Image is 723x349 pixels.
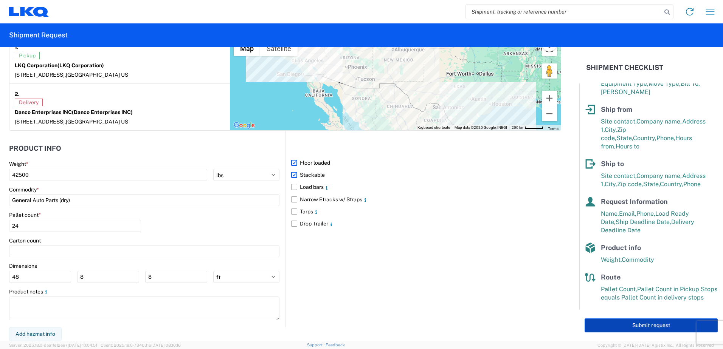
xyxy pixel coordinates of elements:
[291,218,561,230] label: Drop Trailer
[601,244,641,252] span: Product info
[542,63,557,79] button: Drag Pegman onto the map to open Street View
[260,41,298,56] button: Show satellite imagery
[15,99,43,106] span: Delivery
[9,327,62,341] button: Add hazmat info
[548,127,559,131] a: Terms
[145,271,207,283] input: H
[585,318,718,332] button: Submit request
[9,343,97,347] span: Server: 2025.18.0-daa1fe12ee7
[597,342,714,349] span: Copyright © [DATE]-[DATE] Agistix Inc., All Rights Reserved
[616,218,671,225] span: Ship Deadline Date,
[66,72,128,78] span: [GEOGRAPHIC_DATA] US
[542,91,557,106] button: Zoom in
[656,134,675,142] span: Phone,
[636,118,682,125] span: Company name,
[649,80,681,87] span: Move Type,
[601,160,624,168] span: Ship to
[57,62,104,68] span: (LKQ Corporation)
[622,256,654,263] span: Commodity
[15,42,19,52] strong: 1.
[72,109,133,115] span: (Danco Enterprises INC)
[291,169,561,181] label: Stackable
[68,343,97,347] span: [DATE] 10:04:51
[15,89,20,99] strong: 2.
[455,125,507,130] span: Map data ©2025 Google, INEGI
[660,181,683,188] span: Country,
[9,161,28,167] label: Weight
[9,31,68,40] h2: Shipment Request
[77,271,139,283] input: W
[601,273,621,281] span: Route
[232,120,257,130] a: Open this area in Google Maps (opens a new window)
[9,271,71,283] input: L
[9,288,49,295] label: Product notes
[636,210,655,217] span: Phone,
[9,186,39,193] label: Commodity
[512,125,524,130] span: 200 km
[601,286,717,301] span: Pallet Count in Pickup Stops equals Pallet Count in delivery stops
[601,256,622,263] span: Weight,
[291,205,561,218] label: Tarps
[601,105,632,113] span: Ship from
[15,62,104,68] strong: LKQ Corporation
[234,41,260,56] button: Show street map
[232,120,257,130] img: Google
[9,263,37,269] label: Dimensions
[586,63,663,72] h2: Shipment Checklist
[291,181,561,193] label: Load bars
[643,181,660,188] span: State,
[605,126,617,133] span: City,
[619,210,636,217] span: Email,
[466,5,662,19] input: Shipment, tracking or reference number
[617,181,643,188] span: Zip code,
[417,125,450,130] button: Keyboard shortcuts
[601,286,637,293] span: Pallet Count,
[542,106,557,121] button: Zoom out
[681,80,700,87] span: Bill To,
[66,119,128,125] span: [GEOGRAPHIC_DATA] US
[15,119,66,125] span: [STREET_ADDRESS],
[636,172,682,179] span: Company name,
[9,145,61,152] h2: Product Info
[151,343,181,347] span: [DATE] 08:10:16
[15,52,40,59] span: Pickup
[601,88,650,96] span: [PERSON_NAME]
[15,109,133,115] strong: Danco Enterprises INC
[291,193,561,205] label: Narrow Etracks w/ Straps
[291,157,561,169] label: Floor loaded
[307,343,326,347] a: Support
[101,343,181,347] span: Client: 2025.18.0-7346316
[616,143,639,150] span: Hours to
[601,80,649,87] span: Equipment Type,
[605,181,617,188] span: City,
[15,72,66,78] span: [STREET_ADDRESS],
[616,134,633,142] span: State,
[9,212,41,218] label: Pallet count
[601,118,636,125] span: Site contact,
[601,198,668,205] span: Request Information
[9,237,41,244] label: Carton count
[683,181,701,188] span: Phone
[509,125,546,130] button: Map Scale: 200 km per 46 pixels
[326,343,345,347] a: Feedback
[601,172,636,179] span: Site contact,
[633,134,656,142] span: Country,
[601,210,619,217] span: Name,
